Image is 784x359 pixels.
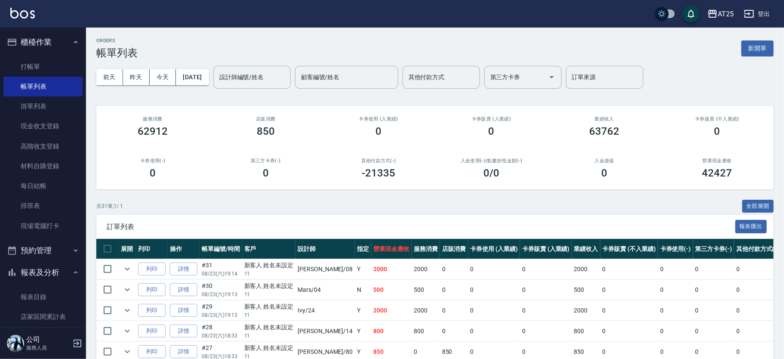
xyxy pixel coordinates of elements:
[121,345,134,358] button: expand row
[96,38,138,43] h2: ORDERS
[295,321,355,341] td: [PERSON_NAME] /14
[138,304,166,317] button: 列印
[295,300,355,321] td: Ivy /24
[3,307,83,327] a: 店家區間累計表
[170,263,197,276] a: 詳情
[200,239,242,259] th: 帳單編號/時間
[671,158,764,164] h2: 營業現金應收
[741,44,774,52] a: 新開單
[600,239,658,259] th: 卡券販賣 (不入業績)
[107,116,199,122] h3: 服務消費
[375,125,381,137] h3: 0
[220,116,312,122] h2: 店販消費
[572,239,600,259] th: 業績收入
[96,202,123,210] p: 共 31 筆, 1 / 1
[742,200,774,213] button: 全部展開
[107,223,735,231] span: 訂單列表
[440,239,468,259] th: 店販消費
[683,5,700,22] button: save
[121,283,134,296] button: expand row
[714,125,720,137] h3: 0
[244,291,294,298] p: 11
[138,263,166,276] button: 列印
[244,302,294,311] div: 新客人 姓名未設定
[735,222,767,230] a: 報表匯出
[741,40,774,56] button: 新開單
[10,8,35,19] img: Logo
[202,291,240,298] p: 08/23 (六) 19:13
[572,321,600,341] td: 800
[119,239,136,259] th: 展開
[107,158,199,164] h2: 卡券使用(-)
[295,280,355,300] td: Mars /04
[123,69,150,85] button: 昨天
[220,158,312,164] h2: 第三方卡券(-)
[468,239,520,259] th: 卡券使用 (入業績)
[658,280,693,300] td: 0
[489,125,495,137] h3: 0
[170,325,197,338] a: 詳情
[600,300,658,321] td: 0
[242,239,296,259] th: 客戶
[26,335,70,344] h5: 公司
[200,300,242,321] td: #29
[200,259,242,279] td: #31
[734,321,781,341] td: 0
[735,220,767,233] button: 報表匯出
[440,259,468,279] td: 0
[170,345,197,359] a: 詳情
[693,239,735,259] th: 第三方卡券(-)
[244,311,294,319] p: 11
[741,6,774,22] button: 登出
[446,158,538,164] h2: 入金使用(-) /點數折抵金額(-)
[263,167,269,179] h3: 0
[734,280,781,300] td: 0
[412,239,440,259] th: 服務消費
[332,158,425,164] h2: 其他付款方式(-)
[572,259,600,279] td: 2000
[3,239,83,262] button: 預約管理
[3,216,83,236] a: 現場電腦打卡
[244,323,294,332] div: 新客人 姓名未設定
[170,304,197,317] a: 詳情
[468,259,520,279] td: 0
[138,325,166,338] button: 列印
[295,239,355,259] th: 設計師
[440,300,468,321] td: 0
[3,31,83,53] button: 櫃檯作業
[601,167,607,179] h3: 0
[121,325,134,337] button: expand row
[412,300,440,321] td: 2000
[3,136,83,156] a: 高階收支登錄
[202,332,240,340] p: 08/23 (六) 18:33
[600,280,658,300] td: 0
[332,116,425,122] h2: 卡券使用 (入業績)
[440,280,468,300] td: 0
[3,77,83,96] a: 帳單列表
[138,283,166,297] button: 列印
[168,239,200,259] th: 操作
[734,259,781,279] td: 0
[412,280,440,300] td: 500
[589,125,619,137] h3: 63762
[658,239,693,259] th: 卡券使用(-)
[483,167,499,179] h3: 0 /0
[658,321,693,341] td: 0
[371,239,412,259] th: 營業現金應收
[3,261,83,284] button: 報表及分析
[572,300,600,321] td: 2000
[412,259,440,279] td: 2000
[3,176,83,196] a: 每日結帳
[7,335,24,352] img: Person
[150,69,176,85] button: 今天
[520,321,572,341] td: 0
[3,287,83,307] a: 報表目錄
[3,156,83,176] a: 材料自購登錄
[121,304,134,317] button: expand row
[200,321,242,341] td: #28
[520,239,572,259] th: 卡券販賣 (入業績)
[138,125,168,137] h3: 62912
[371,259,412,279] td: 2000
[558,158,651,164] h2: 入金儲值
[136,239,168,259] th: 列印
